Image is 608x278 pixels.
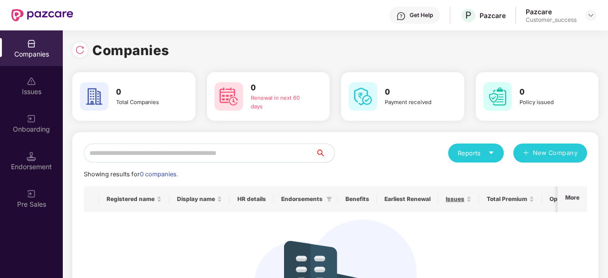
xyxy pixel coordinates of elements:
[513,144,587,163] button: plusNew Company
[116,98,176,107] div: Total Companies
[377,186,438,212] th: Earliest Renewal
[526,16,577,24] div: Customer_success
[116,86,176,98] h3: 0
[558,186,587,212] th: More
[75,45,85,55] img: svg+xml;base64,PHN2ZyBpZD0iUmVsb2FkLTMyeDMyIiB4bWxucz0iaHR0cDovL3d3dy53My5vcmcvMjAwMC9zdmciIHdpZH...
[251,94,310,111] div: Renewal in next 60 days
[533,148,578,158] span: New Company
[520,98,579,107] div: Policy issued
[326,196,332,202] span: filter
[520,86,579,98] h3: 0
[587,11,595,19] img: svg+xml;base64,PHN2ZyBpZD0iRHJvcGRvd24tMzJ4MzIiIHhtbG5zPSJodHRwOi8vd3d3LnczLm9yZy8yMDAwL3N2ZyIgd2...
[487,195,527,203] span: Total Premium
[324,193,334,205] span: filter
[438,186,479,212] th: Issues
[140,171,178,178] span: 0 companies.
[479,186,542,212] th: Total Premium
[396,11,406,21] img: svg+xml;base64,PHN2ZyBpZD0iSGVscC0zMngzMiIgeG1sbnM9Imh0dHA6Ly93d3cudzMub3JnLzIwMDAvc3ZnIiB3aWR0aD...
[488,150,494,156] span: caret-down
[251,82,310,94] h3: 0
[465,10,471,21] span: P
[526,7,577,16] div: Pazcare
[523,150,529,157] span: plus
[27,39,36,48] img: svg+xml;base64,PHN2ZyBpZD0iQ29tcGFuaWVzIiB4bWxucz0iaHR0cDovL3d3dy53My5vcmcvMjAwMC9zdmciIHdpZHRoPS...
[385,98,444,107] div: Payment received
[315,144,335,163] button: search
[446,195,464,203] span: Issues
[92,40,169,61] h1: Companies
[177,195,215,203] span: Display name
[480,11,506,20] div: Pazcare
[107,195,155,203] span: Registered name
[27,152,36,161] img: svg+xml;base64,PHN2ZyB3aWR0aD0iMTQuNSIgaGVpZ2h0PSIxNC41IiB2aWV3Qm94PSIwIDAgMTYgMTYiIGZpbGw9Im5vbm...
[99,186,169,212] th: Registered name
[281,195,323,203] span: Endorsements
[230,186,274,212] th: HR details
[349,82,377,111] img: svg+xml;base64,PHN2ZyB4bWxucz0iaHR0cDovL3d3dy53My5vcmcvMjAwMC9zdmciIHdpZHRoPSI2MCIgaGVpZ2h0PSI2MC...
[27,77,36,86] img: svg+xml;base64,PHN2ZyBpZD0iSXNzdWVzX2Rpc2FibGVkIiB4bWxucz0iaHR0cDovL3d3dy53My5vcmcvMjAwMC9zdmciIH...
[11,9,73,21] img: New Pazcare Logo
[549,195,588,203] span: Ops Manager
[338,186,377,212] th: Benefits
[27,114,36,124] img: svg+xml;base64,PHN2ZyB3aWR0aD0iMjAiIGhlaWdodD0iMjAiIHZpZXdCb3g9IjAgMCAyMCAyMCIgZmlsbD0ibm9uZSIgeG...
[385,86,444,98] h3: 0
[169,186,230,212] th: Display name
[483,82,512,111] img: svg+xml;base64,PHN2ZyB4bWxucz0iaHR0cDovL3d3dy53My5vcmcvMjAwMC9zdmciIHdpZHRoPSI2MCIgaGVpZ2h0PSI2MC...
[410,11,433,19] div: Get Help
[458,148,494,158] div: Reports
[315,149,334,157] span: search
[27,189,36,199] img: svg+xml;base64,PHN2ZyB3aWR0aD0iMjAiIGhlaWdodD0iMjAiIHZpZXdCb3g9IjAgMCAyMCAyMCIgZmlsbD0ibm9uZSIgeG...
[80,82,108,111] img: svg+xml;base64,PHN2ZyB4bWxucz0iaHR0cDovL3d3dy53My5vcmcvMjAwMC9zdmciIHdpZHRoPSI2MCIgaGVpZ2h0PSI2MC...
[215,82,243,111] img: svg+xml;base64,PHN2ZyB4bWxucz0iaHR0cDovL3d3dy53My5vcmcvMjAwMC9zdmciIHdpZHRoPSI2MCIgaGVpZ2h0PSI2MC...
[84,171,178,178] span: Showing results for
